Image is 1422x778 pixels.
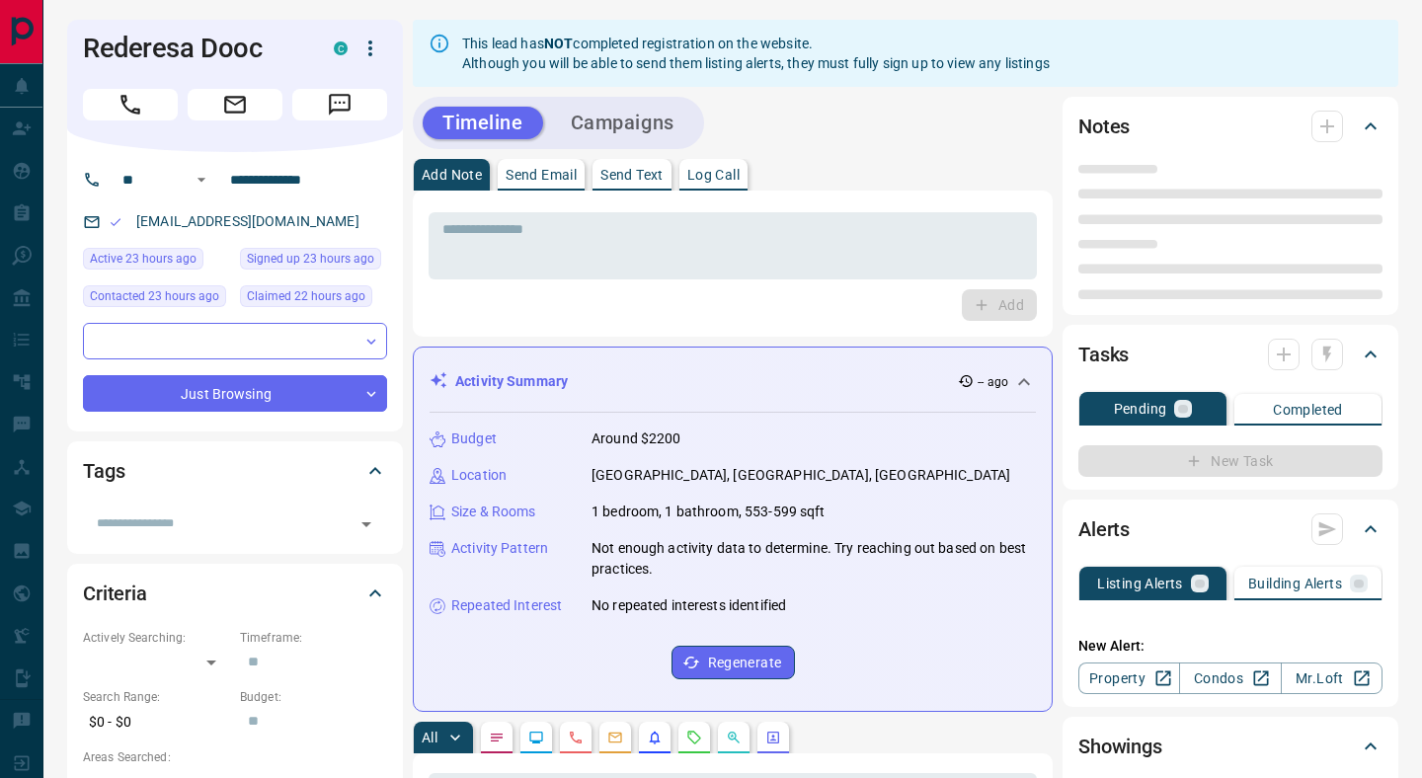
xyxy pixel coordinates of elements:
p: Completed [1273,403,1343,417]
div: Notes [1078,103,1382,150]
p: Size & Rooms [451,502,536,522]
svg: Calls [568,730,584,745]
p: 1 bedroom, 1 bathroom, 553-599 sqft [592,502,826,522]
p: Send Email [506,168,577,182]
button: Regenerate [671,646,795,679]
span: Message [292,89,387,120]
h2: Tasks [1078,339,1129,370]
p: Budget [451,428,497,449]
svg: Listing Alerts [647,730,663,745]
div: Tasks [1078,331,1382,378]
svg: Emails [607,730,623,745]
a: Condos [1179,662,1281,694]
h2: Showings [1078,731,1162,762]
span: Call [83,89,178,120]
button: Open [353,510,380,538]
p: All [422,731,437,744]
p: Timeframe: [240,629,387,647]
p: Search Range: [83,688,230,706]
button: Campaigns [551,107,694,139]
h2: Alerts [1078,513,1130,545]
span: Email [188,89,282,120]
p: Repeated Interest [451,595,562,616]
h2: Criteria [83,578,147,609]
p: Location [451,465,507,486]
p: Log Call [687,168,740,182]
span: Active 23 hours ago [90,249,197,269]
svg: Opportunities [726,730,742,745]
svg: Agent Actions [765,730,781,745]
h1: Rederesa Dooc [83,33,304,64]
p: Budget: [240,688,387,706]
svg: Lead Browsing Activity [528,730,544,745]
p: $0 - $0 [83,706,230,739]
span: Contacted 23 hours ago [90,286,219,306]
button: Timeline [423,107,543,139]
div: Just Browsing [83,375,387,412]
p: Activity Pattern [451,538,548,559]
p: New Alert: [1078,636,1382,657]
div: This lead has completed registration on the website. Although you will be able to send them listi... [462,26,1050,81]
div: Activity Summary-- ago [430,363,1036,400]
div: Fri Sep 12 2025 [240,248,387,275]
h2: Notes [1078,111,1130,142]
p: Send Text [600,168,664,182]
a: Mr.Loft [1281,662,1382,694]
p: Around $2200 [592,428,681,449]
svg: Notes [489,730,505,745]
div: condos.ca [334,41,348,55]
a: [EMAIL_ADDRESS][DOMAIN_NAME] [136,213,359,229]
div: Fri Sep 12 2025 [83,285,230,313]
div: Fri Sep 12 2025 [240,285,387,313]
p: Pending [1114,402,1167,416]
strong: NOT [544,36,573,51]
p: Actively Searching: [83,629,230,647]
p: Activity Summary [455,371,568,392]
p: Listing Alerts [1097,577,1183,590]
button: Open [190,168,213,192]
div: Criteria [83,570,387,617]
p: Not enough activity data to determine. Try reaching out based on best practices. [592,538,1036,580]
div: Fri Sep 12 2025 [83,248,230,275]
p: -- ago [978,373,1008,391]
p: Add Note [422,168,482,182]
p: [GEOGRAPHIC_DATA], [GEOGRAPHIC_DATA], [GEOGRAPHIC_DATA] [592,465,1010,486]
p: Building Alerts [1248,577,1342,590]
svg: Email Valid [109,215,122,229]
a: Property [1078,662,1180,694]
span: Signed up 23 hours ago [247,249,374,269]
div: Alerts [1078,506,1382,553]
div: Tags [83,447,387,495]
h2: Tags [83,455,124,487]
svg: Requests [686,730,702,745]
p: No repeated interests identified [592,595,786,616]
span: Claimed 22 hours ago [247,286,365,306]
p: Areas Searched: [83,748,387,766]
div: Showings [1078,723,1382,770]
